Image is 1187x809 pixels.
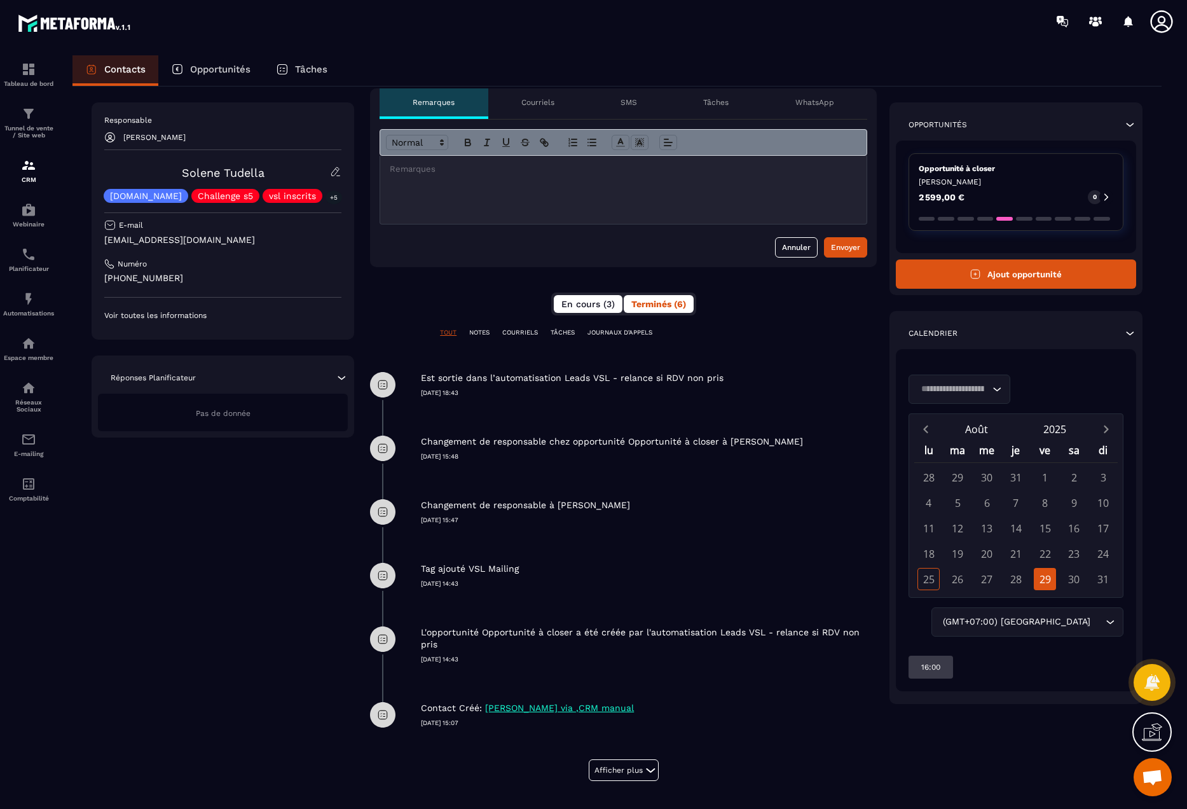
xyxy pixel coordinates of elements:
[1092,492,1115,514] div: 10
[914,440,1118,590] div: Calendar wrapper
[919,163,1113,174] p: Opportunité à closer
[947,466,969,488] div: 29
[21,291,36,307] img: automations
[1092,517,1115,539] div: 17
[3,495,54,502] p: Comptabilité
[703,97,729,107] p: Tâches
[3,176,54,183] p: CRM
[947,517,969,539] div: 12
[3,221,54,228] p: Webinaire
[976,466,998,488] div: 30
[110,191,182,200] p: [DOMAIN_NAME]
[554,295,622,313] button: En cours (3)
[947,568,969,590] div: 26
[421,436,803,448] p: Changement de responsable chez opportunité Opportunité à closer à [PERSON_NAME]
[21,476,36,492] img: accountant
[831,241,860,254] div: Envoyer
[914,420,938,438] button: Previous month
[824,237,867,258] button: Envoyer
[1034,543,1056,565] div: 22
[1034,492,1056,514] div: 8
[502,328,538,337] p: COURRIELS
[3,148,54,193] a: formationformationCRM
[1060,440,1089,462] div: sa
[421,655,877,664] p: [DATE] 14:43
[295,64,327,75] p: Tâches
[775,237,818,258] button: Annuler
[914,440,943,462] div: lu
[972,440,1001,462] div: me
[198,191,253,200] p: Challenge s5
[976,568,998,590] div: 27
[263,55,340,86] a: Tâches
[21,432,36,447] img: email
[21,247,36,262] img: scheduler
[190,64,250,75] p: Opportunités
[917,492,940,514] div: 4
[976,492,998,514] div: 6
[21,106,36,121] img: formation
[589,759,659,781] button: Afficher plus
[909,375,1010,404] div: Search for option
[1034,466,1056,488] div: 1
[914,466,1118,590] div: Calendar days
[421,389,877,398] p: [DATE] 18:43
[521,97,554,107] p: Courriels
[111,373,196,383] p: Réponses Planificateur
[1088,440,1118,462] div: di
[3,310,54,317] p: Automatisations
[624,295,694,313] button: Terminés (6)
[18,11,132,34] img: logo
[1005,492,1027,514] div: 7
[326,191,342,204] p: +5
[621,97,637,107] p: SMS
[21,62,36,77] img: formation
[421,719,877,728] p: [DATE] 15:07
[917,568,940,590] div: 25
[1094,420,1118,438] button: Next month
[421,579,877,588] p: [DATE] 14:43
[3,282,54,326] a: automationsautomationsAutomatisations
[1005,568,1027,590] div: 28
[3,97,54,148] a: formationformationTunnel de vente / Site web
[1016,418,1094,440] button: Open years overlay
[3,399,54,413] p: Réseaux Sociaux
[909,120,967,130] p: Opportunités
[123,133,186,142] p: [PERSON_NAME]
[917,543,940,565] div: 18
[421,516,877,525] p: [DATE] 15:47
[1063,568,1085,590] div: 30
[1001,440,1031,462] div: je
[1063,466,1085,488] div: 2
[1034,517,1056,539] div: 15
[269,191,316,200] p: vsl inscrits
[917,466,940,488] div: 28
[440,328,456,337] p: TOUT
[104,64,146,75] p: Contacts
[421,563,519,575] p: Tag ajouté VSL Mailing
[3,422,54,467] a: emailemailE-mailing
[919,177,1113,187] p: [PERSON_NAME]
[631,299,686,309] span: Terminés (6)
[3,237,54,282] a: schedulerschedulerPlanificateur
[119,220,143,230] p: E-mail
[938,418,1016,440] button: Open months overlay
[3,450,54,457] p: E-mailing
[104,234,341,246] p: [EMAIL_ADDRESS][DOMAIN_NAME]
[3,354,54,361] p: Espace membre
[3,80,54,87] p: Tableau de bord
[917,382,989,396] input: Search for option
[1092,543,1115,565] div: 24
[21,336,36,351] img: automations
[3,371,54,422] a: social-networksocial-networkRéseaux Sociaux
[587,328,652,337] p: JOURNAUX D'APPELS
[909,328,957,338] p: Calendrier
[1092,466,1115,488] div: 3
[3,265,54,272] p: Planificateur
[196,409,250,418] span: Pas de donnée
[976,543,998,565] div: 20
[182,166,264,179] a: Solene Tudella
[485,702,634,714] p: [PERSON_NAME] via ,CRM manual
[1005,517,1027,539] div: 14
[1134,758,1172,796] a: Mở cuộc trò chuyện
